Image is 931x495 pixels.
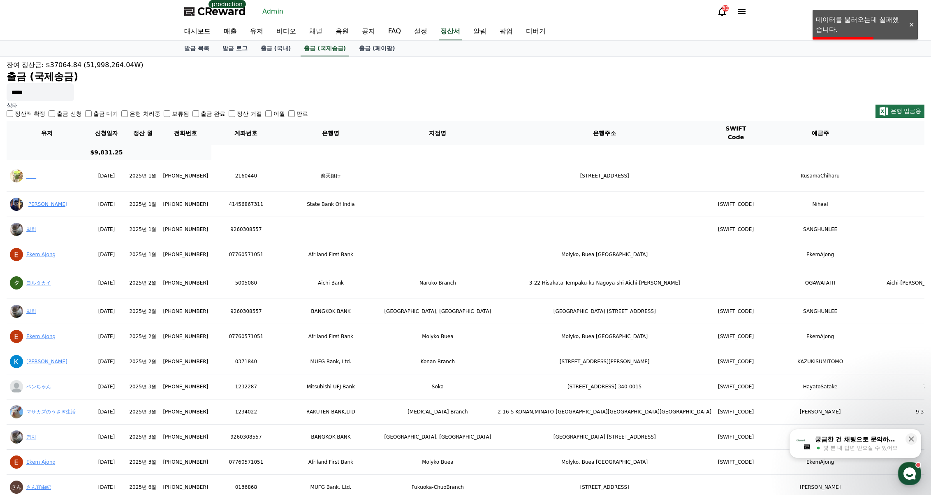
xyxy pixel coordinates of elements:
[10,405,23,418] img: ACg8ocICNlexB5AcapLzyEFGUjPEeqmi778hVJT9gvB07Liy6tA2qQLgpg=s96-c
[126,374,160,399] td: 2025년 3월
[281,450,381,475] td: Afriland First Bank
[7,61,44,69] span: 잔여 정산금:
[26,384,51,390] a: ペンちゃん
[381,121,494,145] th: 지점명
[26,434,36,440] a: 명치
[93,110,118,118] label: 출금 대기
[87,160,126,192] td: [DATE]
[26,459,56,465] a: Ekem Ajong
[281,242,381,267] td: Afriland First Bank
[26,334,56,339] a: Ekem Ajong
[160,242,211,267] td: [PHONE_NUMBER]
[715,192,757,217] td: [SWIFT_CODE]
[273,110,285,118] label: 이월
[381,425,494,450] td: [GEOGRAPHIC_DATA], [GEOGRAPHIC_DATA]
[494,267,715,299] td: 3-22 Hisakata Tempaku-ku Nagoya-shi Aichi-[PERSON_NAME]
[178,23,217,40] a: 대시보드
[10,430,23,444] img: ACg8ocKdnCZ2IOwzEA16KAbNbXkMGHwpCI2080qmbj66knNWQ5nPe3c=s96-c
[281,267,381,299] td: Aichi Bank
[381,299,494,324] td: [GEOGRAPHIC_DATA], [GEOGRAPHIC_DATA]
[715,324,757,349] td: [SWIFT_CODE]
[127,273,137,280] span: 설정
[281,374,381,399] td: Mitsubishi UFJ Bank
[211,425,280,450] td: 9260308557
[160,299,211,324] td: [PHONE_NUMBER]
[211,324,280,349] td: 07760571051
[281,399,381,425] td: RAKUTEN BANK,LTD
[281,299,381,324] td: BANGKOK BANK
[254,41,298,56] a: 출금 (국내)
[757,324,883,349] td: EkemAjong
[26,359,67,364] a: [PERSON_NAME]
[303,23,329,40] a: 채널
[211,267,280,299] td: 5005080
[891,107,921,114] span: 은행 입금용
[184,5,246,18] a: CReward
[281,425,381,450] td: BANGKOK BANK
[211,121,280,145] th: 계좌번호
[26,409,76,415] a: マサカズのうさぎ生活
[757,425,883,450] td: SANGHUNLEE
[106,261,158,282] a: 설정
[197,5,246,18] span: CReward
[494,450,715,475] td: Molyko, Buea [GEOGRAPHIC_DATA]
[715,217,757,242] td: [SWIFT_CODE]
[211,192,280,217] td: 41456867311
[26,226,36,232] a: 명치
[381,324,494,349] td: Molyko Buea
[126,160,160,192] td: 2025년 1월
[381,374,494,399] td: Soka
[494,242,715,267] td: Molyko, Buea [GEOGRAPHIC_DATA]
[126,450,160,475] td: 2025년 3월
[281,192,381,217] td: State Bank Of India
[26,484,51,490] a: さん宜由紀
[381,450,494,475] td: Molyko Buea
[126,299,160,324] td: 2025년 2월
[494,299,715,324] td: [GEOGRAPHIC_DATA] [STREET_ADDRESS]
[715,450,757,475] td: [SWIFT_CODE]
[757,399,883,425] td: [PERSON_NAME]
[715,374,757,399] td: [SWIFT_CODE]
[757,299,883,324] td: SANGHUNLEE
[87,349,126,374] td: [DATE]
[26,280,51,286] a: ヨルタカイ
[715,121,757,145] th: SWIFT Code
[26,252,56,257] a: Ekem Ajong
[10,355,23,368] img: ACg8ocLKPf3pWq5SFHquaNiz6_2PMBeZMUKVNOL2P7Tr4VaGYdjD2g=s96-c
[87,192,126,217] td: [DATE]
[10,481,23,494] img: ACg8ocJyqIvzcjOKCc7CLR06tbfW3SYXcHq8ceDLY-NhrBxcOt2D2w=s96-c
[10,330,23,343] img: ACg8ocJw8JX3X_UhpEkXgj2RF4u1TqAjz-amm8oRycdm_4S-RelYnQ=s96-c
[301,41,349,56] a: 출금 (국제송금)
[217,23,243,40] a: 매출
[467,23,493,40] a: 알림
[10,169,23,182] img: ACg8ocLhZhvBGK_OO_DsGdIviq7ruFeUk9RhpfwSuoRU79MrrXCgqg=s96-c
[7,70,924,83] h2: 출금 (국제송금)
[281,349,381,374] td: MUFG Bank, Ltd.
[329,23,355,40] a: 음원
[715,349,757,374] td: [SWIFT_CODE]
[494,374,715,399] td: [STREET_ADDRESS] 340-0015
[57,110,81,118] label: 출금 신청
[439,23,462,40] a: 정산서
[519,23,552,40] a: 디버거
[715,399,757,425] td: [SWIFT_CODE]
[717,7,727,16] a: 30
[757,374,883,399] td: HayatoSatake
[10,276,23,290] img: ACg8ocKFoQu4yILjxFypiVLhwqwY_mJzPPxfENEzGuPrp4ueHL7ZZg=s96-c
[494,349,715,374] td: [STREET_ADDRESS][PERSON_NAME]
[10,223,23,236] img: ACg8ocKdnCZ2IOwzEA16KAbNbXkMGHwpCI2080qmbj66knNWQ5nPe3c=s96-c
[15,110,45,118] label: 정산액 확정
[757,450,883,475] td: EkemAjong
[281,324,381,349] td: Afriland First Bank
[281,160,381,192] td: 楽天銀行
[2,261,54,282] a: 홈
[160,267,211,299] td: [PHONE_NUMBER]
[211,450,280,475] td: 07760571051
[87,374,126,399] td: [DATE]
[26,273,31,280] span: 홈
[211,399,280,425] td: 1234022
[126,192,160,217] td: 2025년 1월
[237,110,262,118] label: 정산 거절
[494,121,715,145] th: 은행주소
[126,217,160,242] td: 2025년 1월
